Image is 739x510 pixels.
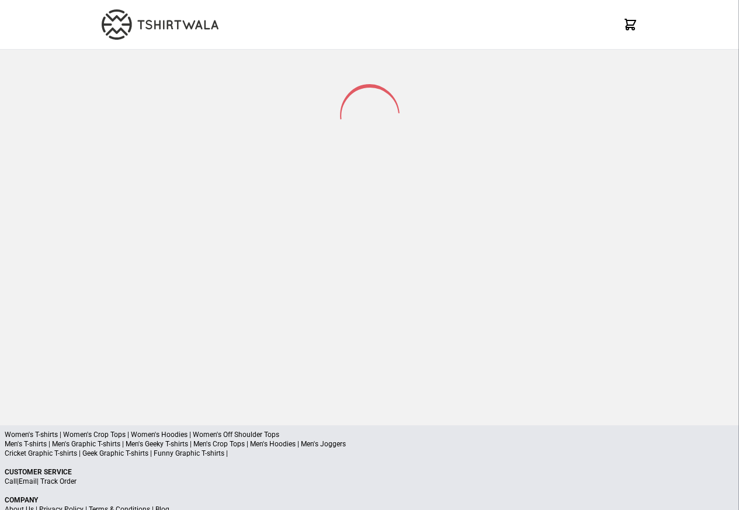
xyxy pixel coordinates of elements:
[5,495,734,505] p: Company
[5,430,734,439] p: Women's T-shirts | Women's Crop Tops | Women's Hoodies | Women's Off Shoulder Tops
[5,477,734,486] p: | |
[5,467,734,477] p: Customer Service
[102,9,218,40] img: TW-LOGO-400-104.png
[40,477,77,485] a: Track Order
[19,477,37,485] a: Email
[5,477,17,485] a: Call
[5,439,734,449] p: Men's T-shirts | Men's Graphic T-shirts | Men's Geeky T-shirts | Men's Crop Tops | Men's Hoodies ...
[5,449,734,458] p: Cricket Graphic T-shirts | Geek Graphic T-shirts | Funny Graphic T-shirts |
